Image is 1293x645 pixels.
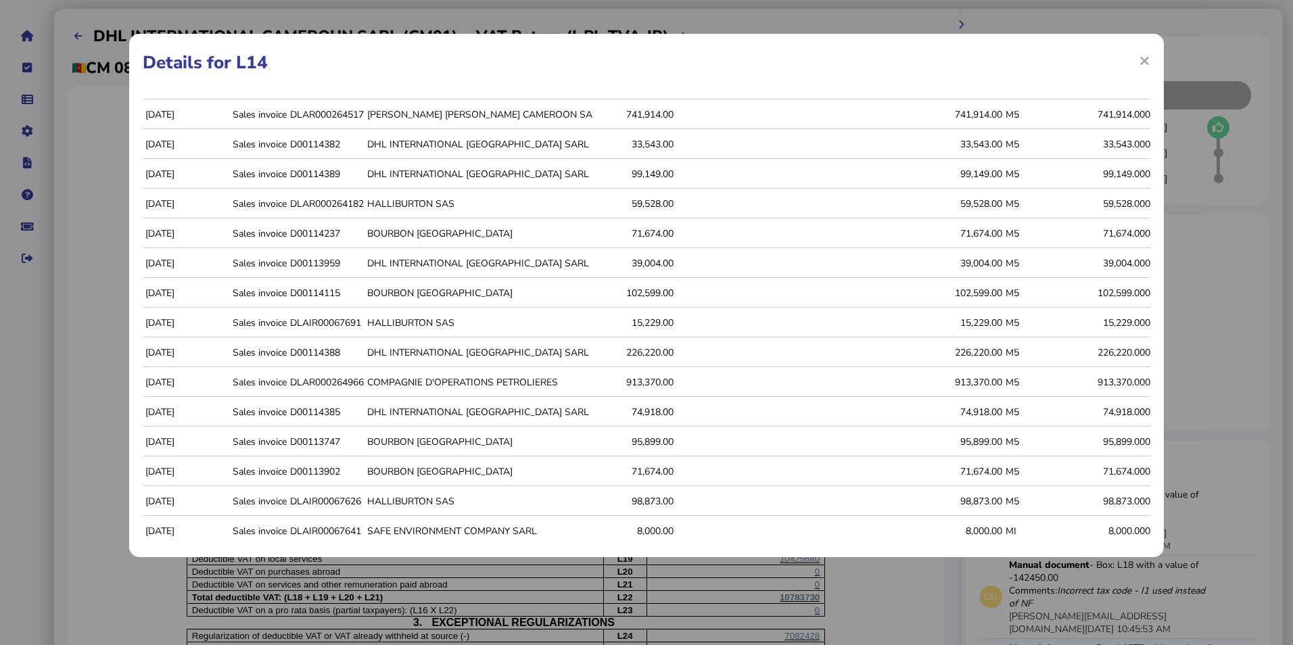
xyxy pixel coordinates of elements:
[1003,220,1055,248] td: M5
[924,525,1002,537] div: 8,000.00
[1003,249,1055,278] td: M5
[1003,309,1055,337] td: M5
[230,458,287,486] td: Sales invoice
[1003,428,1055,456] td: M5
[287,458,365,486] td: D00113902
[365,160,593,189] td: DHL INTERNATIONAL [GEOGRAPHIC_DATA] SARL
[1058,406,1156,419] div: 74,918.0000
[143,517,230,546] td: [DATE]
[924,465,1002,478] div: 71,674.00
[230,279,287,308] td: Sales invoice
[1003,130,1055,159] td: M5
[596,495,674,508] div: 98,873.00
[1058,435,1156,448] div: 95,899.0000
[1058,376,1156,389] div: 913,370.0000
[230,487,287,516] td: Sales invoice
[230,309,287,337] td: Sales invoice
[287,190,365,218] td: DLAR000264182
[924,257,1002,270] div: 39,004.00
[143,190,230,218] td: [DATE]
[287,101,365,129] td: DLAR000264517
[287,339,365,367] td: D00114388
[1058,495,1156,508] div: 98,873.0000
[924,287,1002,300] div: 102,599.00
[1058,287,1156,300] div: 102,599.0000
[230,130,287,159] td: Sales invoice
[287,309,365,337] td: DLAIR00067691
[143,458,230,486] td: [DATE]
[365,279,593,308] td: BOURBON [GEOGRAPHIC_DATA]
[143,487,230,516] td: [DATE]
[1003,339,1055,367] td: M5
[924,316,1002,329] div: 15,229.00
[230,398,287,427] td: Sales invoice
[596,406,674,419] div: 74,918.00
[365,101,593,129] td: [PERSON_NAME] [PERSON_NAME] CAMEROON SA
[924,376,1002,389] div: 913,370.00
[365,517,593,546] td: SAFE ENVIRONMENT COMPANY SARL
[1003,368,1055,397] td: M5
[365,339,593,367] td: DHL INTERNATIONAL [GEOGRAPHIC_DATA] SARL
[287,428,365,456] td: D00113747
[596,376,674,389] div: 913,370.00
[924,346,1002,359] div: 226,220.00
[596,197,674,210] div: 59,528.00
[365,368,593,397] td: COMPAGNIE D'OPERATIONS PETROLIERES
[1058,346,1156,359] div: 226,220.0000
[924,435,1002,448] div: 95,899.00
[287,398,365,427] td: D00114385
[230,220,287,248] td: Sales invoice
[143,160,230,189] td: [DATE]
[1003,160,1055,189] td: M5
[143,249,230,278] td: [DATE]
[287,368,365,397] td: DLAR000264966
[1003,190,1055,218] td: M5
[365,130,593,159] td: DHL INTERNATIONAL [GEOGRAPHIC_DATA] SARL
[365,487,593,516] td: HALLIBURTON SAS
[143,130,230,159] td: [DATE]
[287,130,365,159] td: D00114382
[365,458,593,486] td: BOURBON [GEOGRAPHIC_DATA]
[287,249,365,278] td: D00113959
[1003,279,1055,308] td: M5
[1003,398,1055,427] td: M5
[596,108,674,121] div: 741,914.00
[365,220,593,248] td: BOURBON [GEOGRAPHIC_DATA]
[230,190,287,218] td: Sales invoice
[365,249,593,278] td: DHL INTERNATIONAL [GEOGRAPHIC_DATA] SARL
[1058,108,1156,121] div: 741,914.0000
[924,495,1002,508] div: 98,873.00
[596,435,674,448] div: 95,899.00
[596,227,674,240] div: 71,674.00
[287,487,365,516] td: DLAIR00067626
[1058,465,1156,478] div: 71,674.0000
[924,168,1002,181] div: 99,149.00
[143,279,230,308] td: [DATE]
[230,428,287,456] td: Sales invoice
[143,398,230,427] td: [DATE]
[287,220,365,248] td: D00114237
[287,160,365,189] td: D00114389
[230,101,287,129] td: Sales invoice
[1058,257,1156,270] div: 39,004.0000
[143,368,230,397] td: [DATE]
[924,197,1002,210] div: 59,528.00
[1139,47,1150,73] span: ×
[143,101,230,129] td: [DATE]
[365,190,593,218] td: HALLIBURTON SAS
[596,346,674,359] div: 226,220.00
[924,108,1002,121] div: 741,914.00
[924,406,1002,419] div: 74,918.00
[1058,525,1156,537] div: 8,000.0000
[596,138,674,151] div: 33,543.00
[924,227,1002,240] div: 71,674.00
[1058,316,1156,329] div: 15,229.0000
[596,287,674,300] div: 102,599.00
[143,51,1150,74] h1: Details for L14
[1003,101,1055,129] td: M5
[1058,197,1156,210] div: 59,528.0000
[287,517,365,546] td: DLAIR00067641
[596,525,674,537] div: 8,000.00
[1058,138,1156,151] div: 33,543.0000
[365,428,593,456] td: BOURBON [GEOGRAPHIC_DATA]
